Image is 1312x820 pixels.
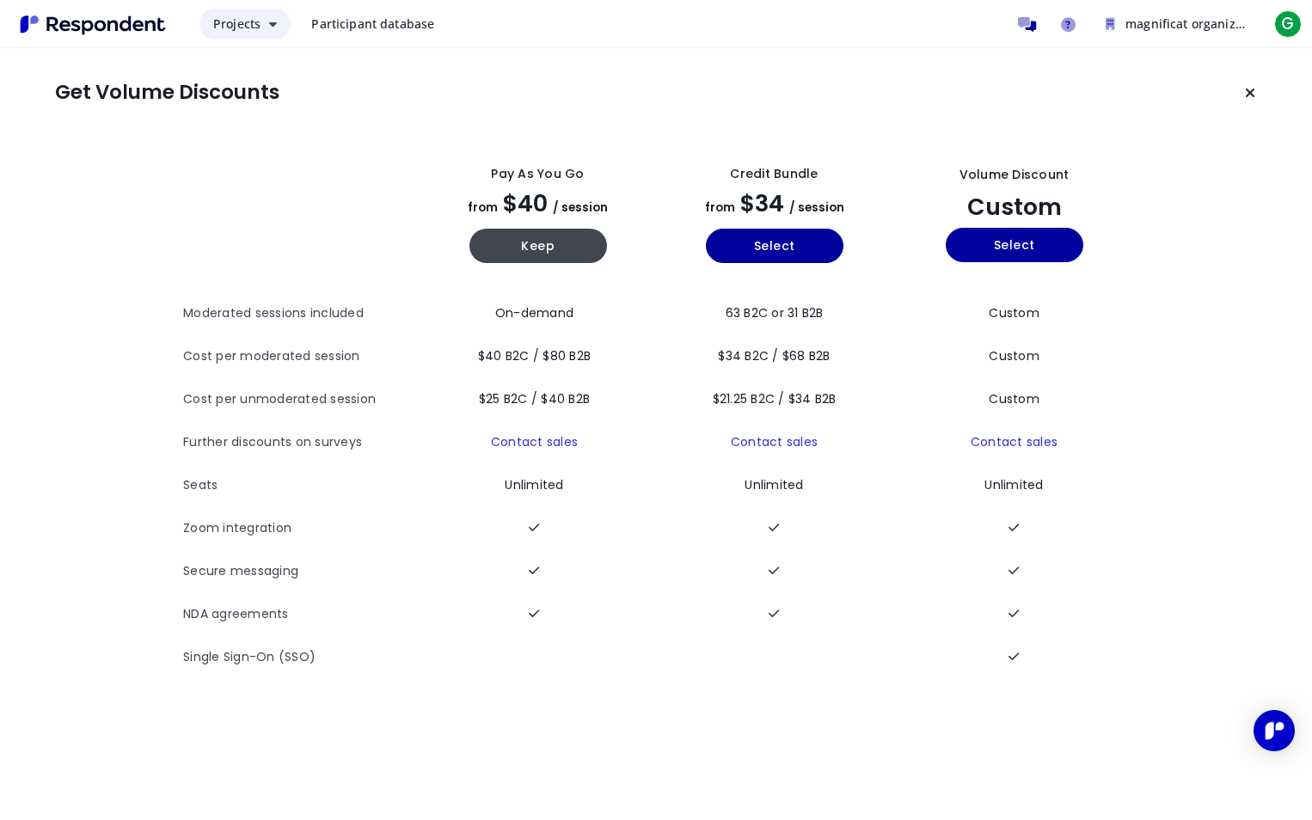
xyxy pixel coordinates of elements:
[503,187,548,219] span: $40
[989,304,1039,321] span: Custom
[740,187,784,219] span: $34
[1254,710,1295,751] div: Open Intercom Messenger
[297,9,448,40] a: Participant database
[946,228,1083,262] button: Select yearly custom_static plan
[959,166,1070,184] div: Volume Discount
[1009,7,1044,41] a: Message participants
[971,433,1058,450] a: Contact sales
[183,550,420,593] th: Secure messaging
[984,476,1043,493] span: Unlimited
[1274,10,1302,38] span: G
[183,378,420,421] th: Cost per unmoderated session
[505,476,563,493] span: Unlimited
[213,15,261,32] span: Projects
[730,165,818,183] div: Credit Bundle
[55,81,279,105] h1: Get Volume Discounts
[1051,7,1085,41] a: Help and support
[989,347,1039,364] span: Custom
[789,199,844,216] span: / session
[706,229,843,263] button: Select yearly basic plan
[183,593,420,636] th: NDA agreements
[183,421,420,464] th: Further discounts on surveys
[491,433,578,450] a: Contact sales
[495,304,573,321] span: On-demand
[183,335,420,378] th: Cost per moderated session
[705,199,735,216] span: from
[199,9,291,40] button: Projects
[479,390,590,407] span: $25 B2C / $40 B2B
[469,229,607,263] button: Keep current yearly payg plan
[967,191,1062,223] span: Custom
[478,347,591,364] span: $40 B2C / $80 B2B
[553,199,608,216] span: / session
[183,636,420,679] th: Single Sign-On (SSO)
[14,10,172,39] img: Respondent
[468,199,498,216] span: from
[1092,9,1264,40] button: magnificat organization Team
[745,476,803,493] span: Unlimited
[731,433,818,450] a: Contact sales
[718,347,830,364] span: $34 B2C / $68 B2B
[989,390,1039,407] span: Custom
[183,292,420,335] th: Moderated sessions included
[713,390,837,407] span: $21.25 B2C / $34 B2B
[183,507,420,550] th: Zoom integration
[1271,9,1305,40] button: G
[1125,15,1301,32] span: magnificat organization Team
[491,165,584,183] div: Pay as you go
[726,304,824,321] span: 63 B2C or 31 B2B
[183,464,420,507] th: Seats
[1233,76,1267,110] button: Keep current plan
[311,15,434,32] span: Participant database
